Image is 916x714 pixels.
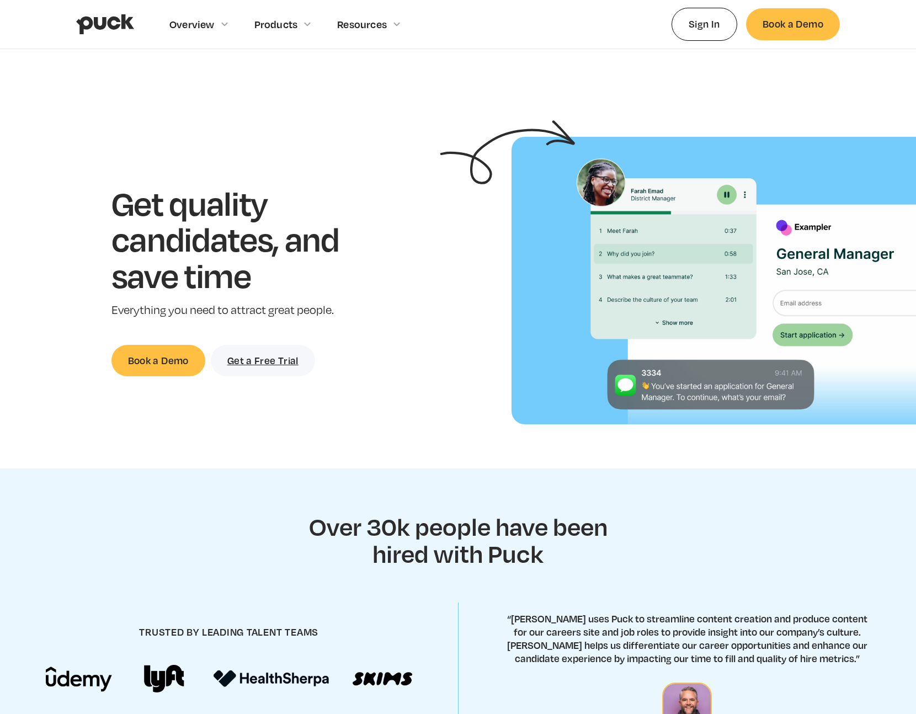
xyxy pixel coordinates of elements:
[111,302,374,318] p: Everything you need to attract great people.
[337,18,387,30] div: Resources
[672,8,737,40] a: Sign In
[169,18,215,30] div: Overview
[254,18,298,30] div: Products
[295,513,621,567] h2: Over 30k people have been hired with Puck
[504,612,870,665] p: “[PERSON_NAME] uses Puck to streamline content creation and produce content for our careers site ...
[111,185,374,294] h1: Get quality candidates, and save time
[211,345,315,376] a: Get a Free Trial
[139,626,318,638] h4: trusted by leading talent teams
[111,345,205,376] a: Book a Demo
[746,8,840,40] a: Book a Demo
